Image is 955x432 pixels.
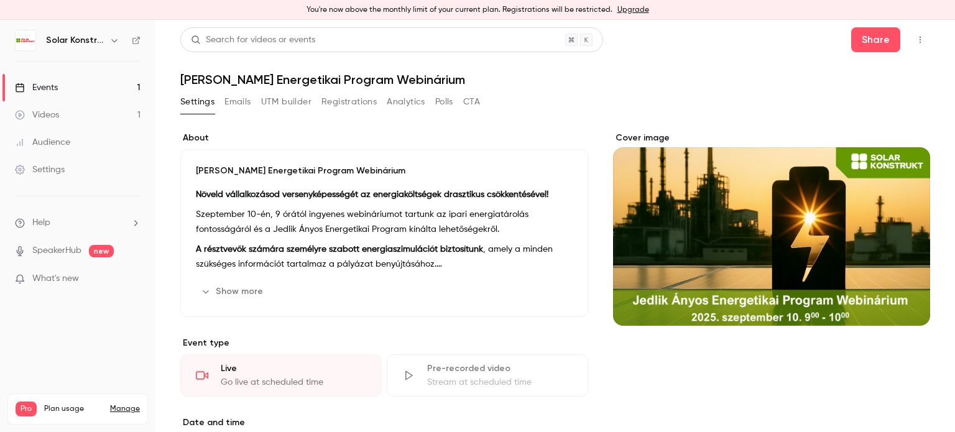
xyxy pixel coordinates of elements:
[44,404,103,414] span: Plan usage
[180,72,930,87] h1: [PERSON_NAME] Energetikai Program Webinárium
[180,132,588,144] label: About
[613,132,930,144] label: Cover image
[196,242,573,272] p: , amely a minden szükséges információt tartalmaz a pályázat benyújtásához.
[427,362,573,375] div: Pre-recorded video
[32,272,79,285] span: What's new
[224,92,251,112] button: Emails
[15,163,65,176] div: Settings
[435,92,453,112] button: Polls
[15,81,58,94] div: Events
[191,34,315,47] div: Search for videos or events
[15,216,141,229] li: help-dropdown-opener
[89,245,114,257] span: new
[180,416,588,429] label: Date and time
[387,354,588,397] div: Pre-recorded videoStream at scheduled time
[16,30,35,50] img: Solar Konstrukt Kft.
[613,132,930,326] section: Cover image
[196,165,573,177] p: [PERSON_NAME] Energetikai Program Webinárium
[32,216,50,229] span: Help
[387,92,425,112] button: Analytics
[196,190,548,199] strong: Növeld vállalkozásod versenyképességét az energiaköltségek drasztikus csökkentésével!
[427,376,573,388] div: Stream at scheduled time
[15,136,70,149] div: Audience
[851,27,900,52] button: Share
[180,92,215,112] button: Settings
[261,92,311,112] button: UTM builder
[196,245,483,254] strong: A résztvevők számára személyre szabott energiaszimulációt biztosítunk
[221,376,366,388] div: Go live at scheduled time
[321,92,377,112] button: Registrations
[463,92,480,112] button: CTA
[46,34,104,47] h6: Solar Konstrukt Kft.
[196,207,573,237] p: Szeptember 10-én, 9 órától ingyenes webináriumot tartunk az ipari energiatárolás fontosságáról és...
[617,5,649,15] a: Upgrade
[32,244,81,257] a: SpeakerHub
[110,404,140,414] a: Manage
[196,282,270,301] button: Show more
[180,354,382,397] div: LiveGo live at scheduled time
[15,109,59,121] div: Videos
[221,362,366,375] div: Live
[180,337,588,349] p: Event type
[16,402,37,416] span: Pro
